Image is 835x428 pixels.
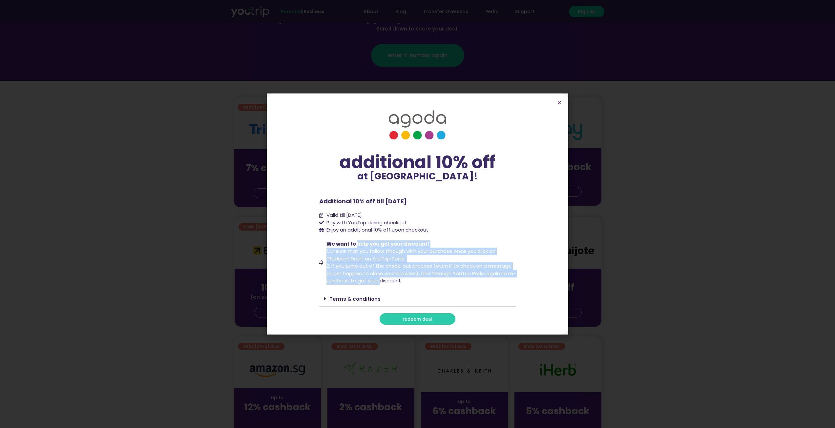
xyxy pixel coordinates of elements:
a: Terms & conditions [329,296,381,302]
p: at [GEOGRAPHIC_DATA]! [319,172,516,181]
a: redeem deal [380,313,455,325]
span: 2. If you jump out of the check-out process (even if to check on a message or just happen to clos... [326,262,516,284]
span: Valid till [DATE] [325,212,362,219]
p: Additional 10% off till [DATE] [319,197,516,206]
span: 1. Ensure that you follow through with your purchase once you click on “Redeem Deal” on YouTrip P... [326,248,495,262]
span: Pay with YouTrip during checkout [325,219,407,227]
span: redeem deal [403,316,432,321]
div: Terms & conditions [319,291,516,307]
span: Enjoy an additional 10% off upon checkout [326,226,428,233]
div: additional 10% off [319,153,516,172]
a: Close [557,100,562,105]
span: We want to help you get your discount! [326,240,429,247]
